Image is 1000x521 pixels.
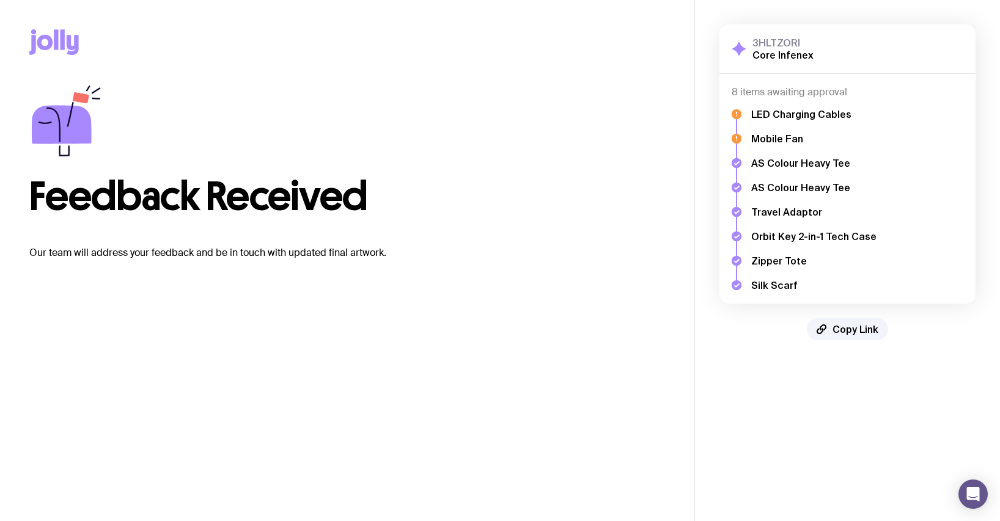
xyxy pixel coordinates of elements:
h5: AS Colour Heavy Tee [751,181,877,194]
h5: Zipper Tote [751,255,877,267]
h5: Travel Adaptor [751,206,877,218]
h5: Silk Scarf [751,279,877,291]
h5: AS Colour Heavy Tee [751,157,877,169]
button: Copy Link [807,318,888,340]
div: Open Intercom Messenger [958,479,988,509]
h3: 3HLTZORI [752,37,814,49]
h4: 8 items awaiting approval [732,86,963,98]
h2: Core Infenex [752,49,814,61]
h5: LED Charging Cables [751,108,877,120]
h5: Mobile Fan [751,133,877,145]
h5: Orbit Key 2-in-1 Tech Case [751,230,877,242]
p: Our team will address your feedback and be in touch with updated final artwork. [29,246,665,260]
h1: Feedback Received [29,177,665,216]
span: Copy Link [833,323,878,335]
